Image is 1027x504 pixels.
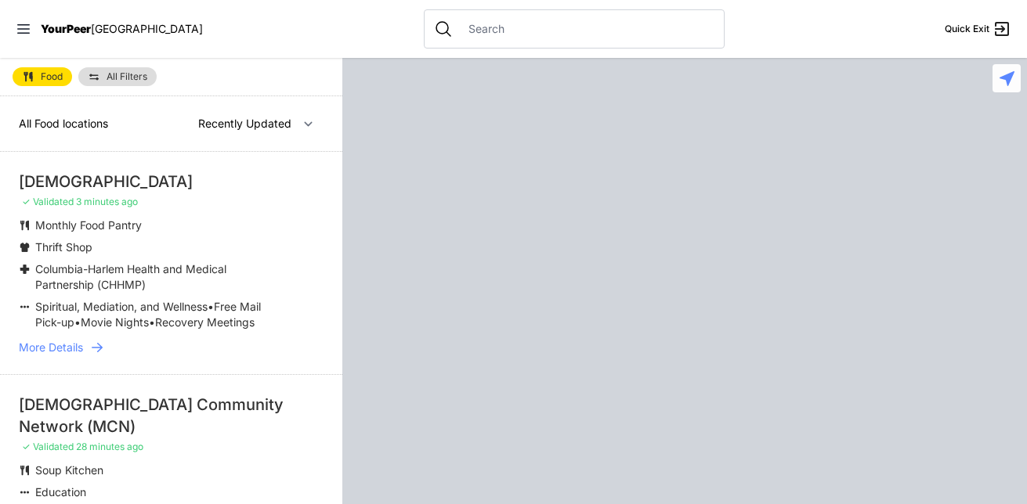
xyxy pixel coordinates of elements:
span: Thrift Shop [35,240,92,254]
span: Monthly Food Pantry [35,218,142,232]
a: Quick Exit [945,20,1011,38]
span: ✓ Validated [22,196,74,207]
a: YourPeer[GEOGRAPHIC_DATA] [41,24,203,34]
span: All Filters [107,72,147,81]
span: Spiritual, Mediation, and Wellness [35,300,208,313]
span: Quick Exit [945,23,989,35]
span: • [208,300,214,313]
span: Soup Kitchen [35,463,103,477]
span: • [74,315,81,329]
a: All Filters [78,67,157,86]
span: Education [35,485,86,499]
span: More Details [19,340,83,355]
div: [DEMOGRAPHIC_DATA] [19,171,324,193]
span: YourPeer [41,22,91,35]
span: Movie Nights [81,315,149,329]
span: 28 minutes ago [76,441,143,452]
span: • [149,315,155,329]
div: [DEMOGRAPHIC_DATA] Community Network (MCN) [19,394,324,437]
a: Food [13,67,72,86]
span: Recovery Meetings [155,315,255,329]
input: Search [459,21,714,37]
span: Columbia-Harlem Health and Medical Partnership (CHHMP) [35,262,226,291]
span: Food [41,72,63,81]
span: 3 minutes ago [76,196,138,207]
span: All Food locations [19,117,108,130]
span: ✓ Validated [22,441,74,452]
a: More Details [19,340,324,355]
span: [GEOGRAPHIC_DATA] [91,22,203,35]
